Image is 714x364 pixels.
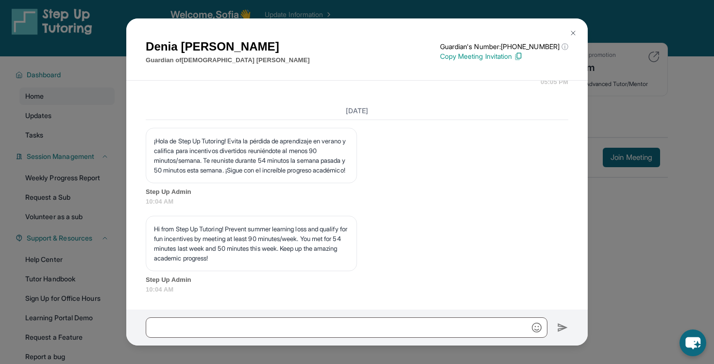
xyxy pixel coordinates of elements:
[440,52,568,61] p: Copy Meeting Invitation
[146,197,568,207] span: 10:04 AM
[154,224,349,263] p: Hi from Step Up Tutoring! Prevent summer learning loss and qualify for fun incentives by meeting ...
[146,106,568,116] h3: [DATE]
[557,322,568,333] img: Send icon
[146,275,568,285] span: Step Up Admin
[569,29,577,37] img: Close Icon
[541,77,568,87] span: 05:05 PM
[561,42,568,52] span: ⓘ
[146,38,310,55] h1: Denia [PERSON_NAME]
[440,42,568,52] p: Guardian's Number: [PHONE_NUMBER]
[146,55,310,65] p: Guardian of [DEMOGRAPHIC_DATA] [PERSON_NAME]
[514,52,523,61] img: Copy Icon
[154,136,349,175] p: ¡Hola de Step Up Tutoring! Evita la pérdida de aprendizaje en verano y califica para incentivos d...
[680,329,706,356] button: chat-button
[146,285,568,295] span: 10:04 AM
[146,187,568,197] span: Step Up Admin
[532,323,542,332] img: Emoji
